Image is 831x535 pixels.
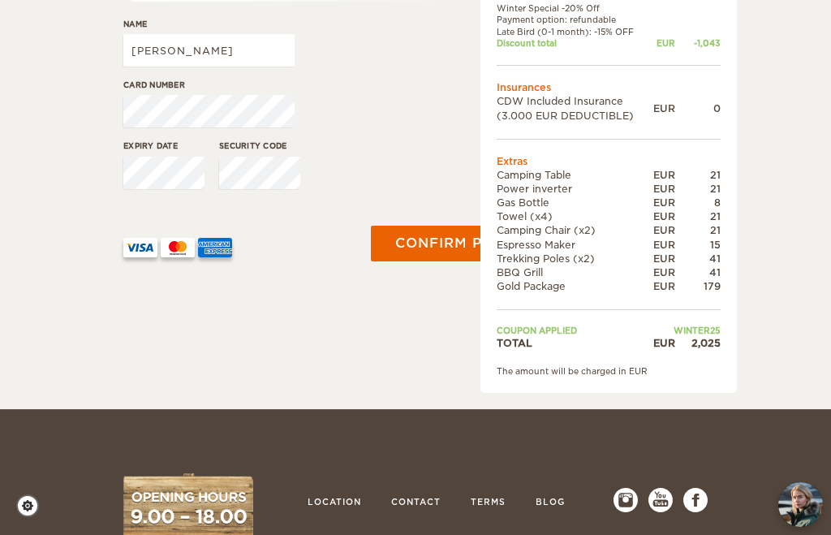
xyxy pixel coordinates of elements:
[497,182,653,196] td: Power inverter
[653,279,675,293] div: EUR
[675,37,721,49] div: -1,043
[497,154,721,168] td: Extras
[497,238,653,252] td: Espresso Maker
[653,336,675,350] div: EUR
[497,279,653,293] td: Gold Package
[161,238,195,257] img: mastercard
[675,279,721,293] div: 179
[123,140,205,152] label: Expiry date
[123,79,295,91] label: Card number
[653,252,675,265] div: EUR
[497,365,721,377] div: The amount will be charged in EUR
[653,196,675,209] div: EUR
[653,168,675,182] div: EUR
[653,238,675,252] div: EUR
[497,26,653,37] td: Late Bird (0-1 month): -15% OFF
[675,336,721,350] div: 2,025
[497,196,653,209] td: Gas Bottle
[675,101,721,115] div: 0
[497,80,721,94] td: Insurances
[497,2,653,14] td: Winter Special -20% Off
[497,265,653,279] td: BBQ Grill
[653,265,675,279] div: EUR
[497,37,653,49] td: Discount total
[371,226,570,261] button: Confirm payment
[497,325,653,336] td: Coupon applied
[653,37,675,49] div: EUR
[653,325,721,336] td: WINTER25
[675,223,721,237] div: 21
[123,238,157,257] img: VISA
[675,209,721,223] div: 21
[497,336,653,350] td: TOTAL
[497,168,653,182] td: Camping Table
[527,488,573,519] a: Blog
[675,265,721,279] div: 41
[123,18,295,30] label: Name
[675,238,721,252] div: 15
[463,488,514,519] a: Terms
[675,168,721,182] div: 21
[16,494,50,517] a: Cookie settings
[778,482,823,527] button: chat-button
[198,238,232,257] img: AMEX
[497,252,653,265] td: Trekking Poles (x2)
[653,209,675,223] div: EUR
[497,223,653,237] td: Camping Chair (x2)
[675,252,721,265] div: 41
[675,196,721,209] div: 8
[653,182,675,196] div: EUR
[653,223,675,237] div: EUR
[778,482,823,527] img: Freyja at Cozy Campers
[497,14,653,25] td: Payment option: refundable
[383,488,449,519] a: Contact
[653,101,675,115] div: EUR
[219,140,300,152] label: Security code
[675,182,721,196] div: 21
[299,488,369,519] a: Location
[497,94,653,122] td: CDW Included Insurance (3.000 EUR DEDUCTIBLE)
[497,209,653,223] td: Towel (x4)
